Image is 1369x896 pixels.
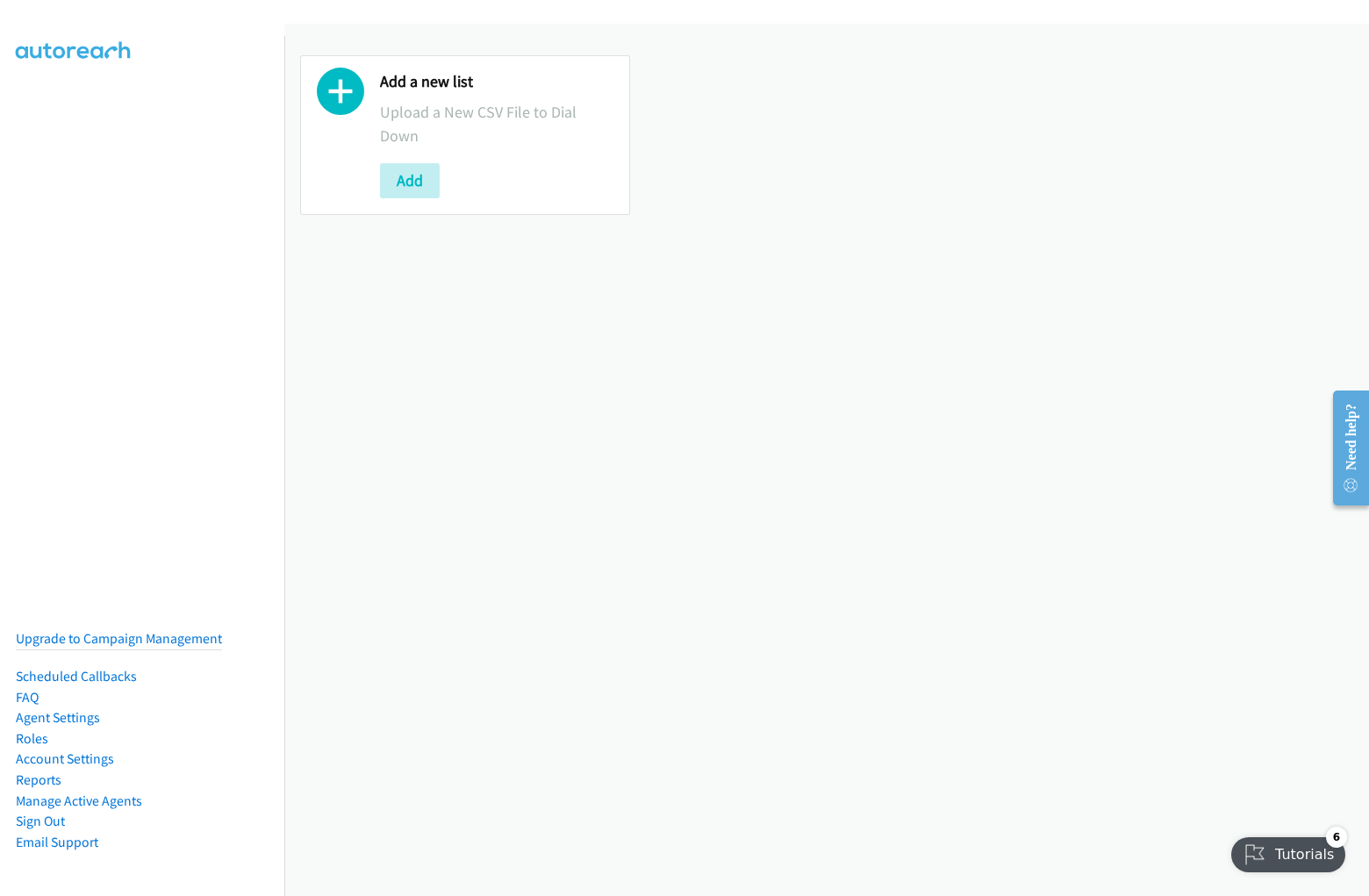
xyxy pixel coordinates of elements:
[16,668,137,685] a: Scheduled Callbacks
[16,730,48,747] a: Roles
[16,813,65,829] a: Sign Out
[1318,378,1369,518] iframe: Resource Center
[16,630,222,647] a: Upgrade to Campaign Management
[16,709,100,726] a: Agent Settings
[16,750,114,767] a: Account Settings
[16,771,61,788] a: Reports
[16,834,98,850] a: Email Support
[380,72,613,92] h2: Add a new list
[1221,820,1356,883] iframe: Checklist
[16,792,142,809] a: Manage Active Agents
[16,689,39,706] a: FAQ
[380,100,613,147] p: Upload a New CSV File to Dial Down
[380,163,440,198] button: Add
